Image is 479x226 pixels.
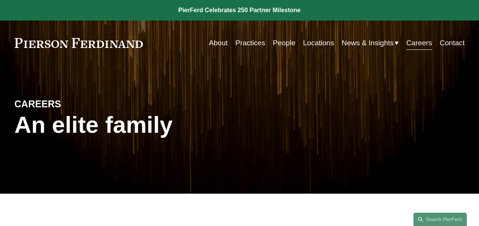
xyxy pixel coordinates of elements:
[14,111,240,138] h1: An elite family
[342,36,399,50] a: folder dropdown
[235,36,265,50] a: Practices
[209,36,228,50] a: About
[440,36,465,50] a: Contact
[273,36,295,50] a: People
[14,98,127,110] h4: CAREERS
[413,213,467,226] a: Search this site
[303,36,334,50] a: Locations
[342,37,394,49] span: News & Insights
[406,36,432,50] a: Careers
